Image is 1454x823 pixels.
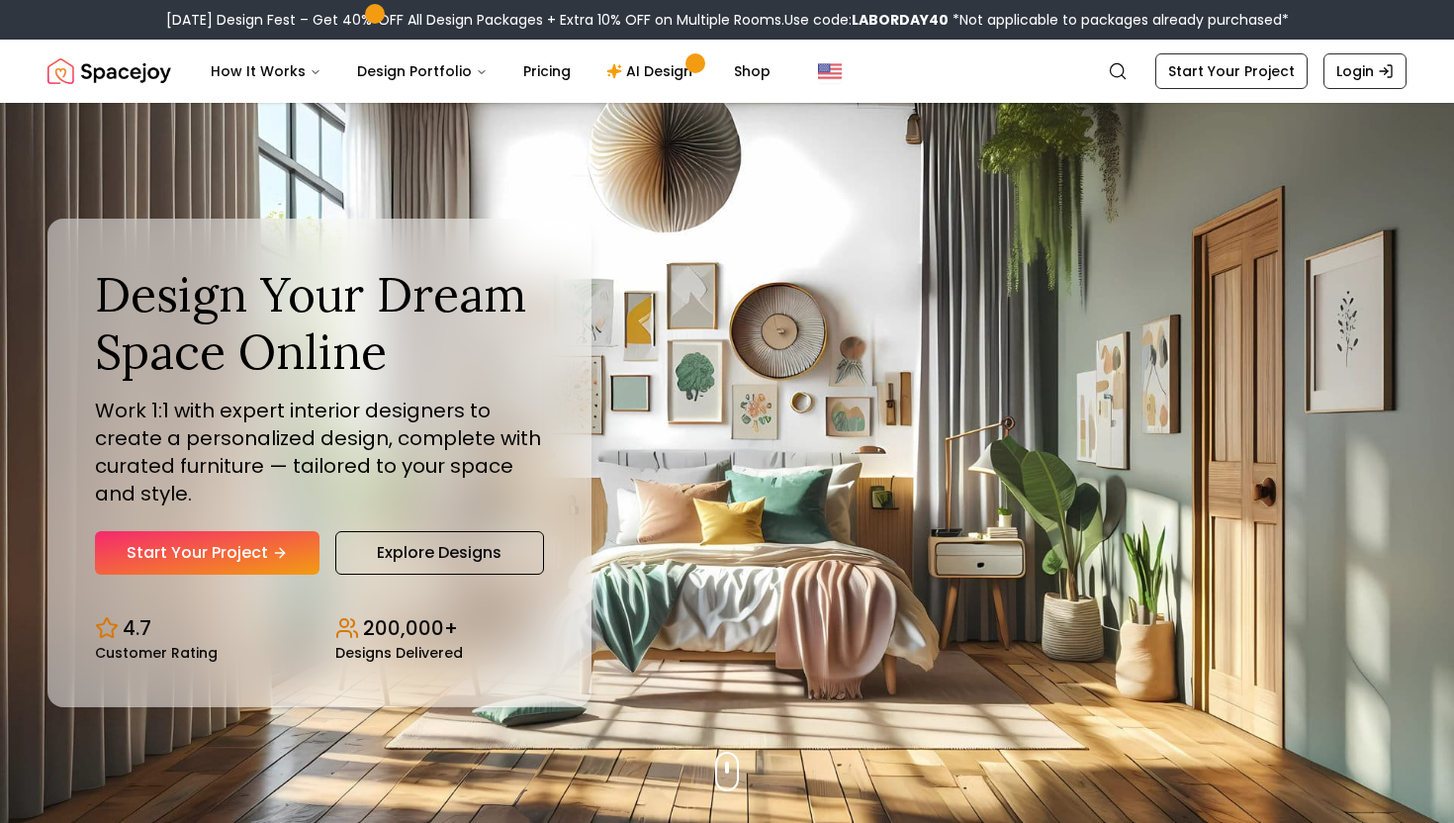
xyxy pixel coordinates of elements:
a: Start Your Project [95,531,319,575]
button: How It Works [195,51,337,91]
a: Login [1323,53,1407,89]
p: 200,000+ [363,614,458,642]
small: Customer Rating [95,646,218,660]
div: Design stats [95,598,544,660]
a: Start Your Project [1155,53,1308,89]
nav: Main [195,51,786,91]
h1: Design Your Dream Space Online [95,266,544,380]
span: Use code: [784,10,949,30]
button: Design Portfolio [341,51,503,91]
small: Designs Delivered [335,646,463,660]
a: Spacejoy [47,51,171,91]
b: LABORDAY40 [852,10,949,30]
p: 4.7 [123,614,151,642]
a: Explore Designs [335,531,544,575]
p: Work 1:1 with expert interior designers to create a personalized design, complete with curated fu... [95,397,544,507]
a: Pricing [507,51,587,91]
a: Shop [718,51,786,91]
span: *Not applicable to packages already purchased* [949,10,1289,30]
a: AI Design [591,51,714,91]
img: Spacejoy Logo [47,51,171,91]
img: United States [818,59,842,83]
div: [DATE] Design Fest – Get 40% OFF All Design Packages + Extra 10% OFF on Multiple Rooms. [166,10,1289,30]
nav: Global [47,40,1407,103]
